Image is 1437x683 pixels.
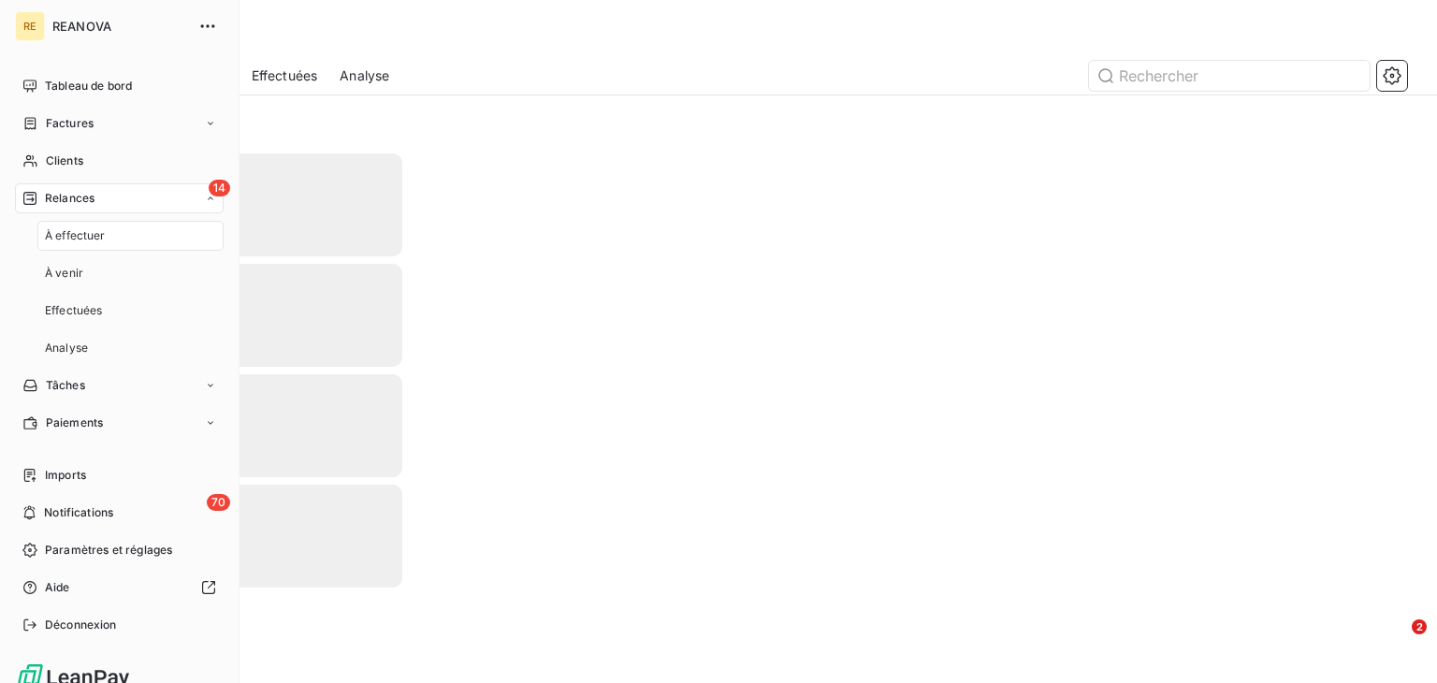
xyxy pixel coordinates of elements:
a: Aide [15,573,224,603]
span: Déconnexion [45,617,117,633]
span: Effectuées [45,302,103,319]
iframe: Intercom live chat [1373,619,1418,664]
span: Effectuées [252,66,318,85]
span: Tableau de bord [45,78,132,94]
span: 14 [209,180,230,196]
span: REANOVA [52,19,187,34]
span: Clients [46,153,83,169]
span: Analyse [45,340,88,356]
span: À venir [45,265,83,282]
span: Factures [46,115,94,132]
span: Paramètres et réglages [45,542,172,559]
div: RE [15,11,45,41]
span: Aide [45,579,70,596]
span: 2 [1412,619,1427,634]
span: Tâches [46,377,85,394]
input: Rechercher [1089,61,1370,91]
span: 70 [207,494,230,511]
span: À effectuer [45,227,106,244]
span: Relances [45,190,94,207]
span: Notifications [44,504,113,521]
span: Paiements [46,414,103,431]
span: Imports [45,467,86,484]
span: Analyse [340,66,389,85]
